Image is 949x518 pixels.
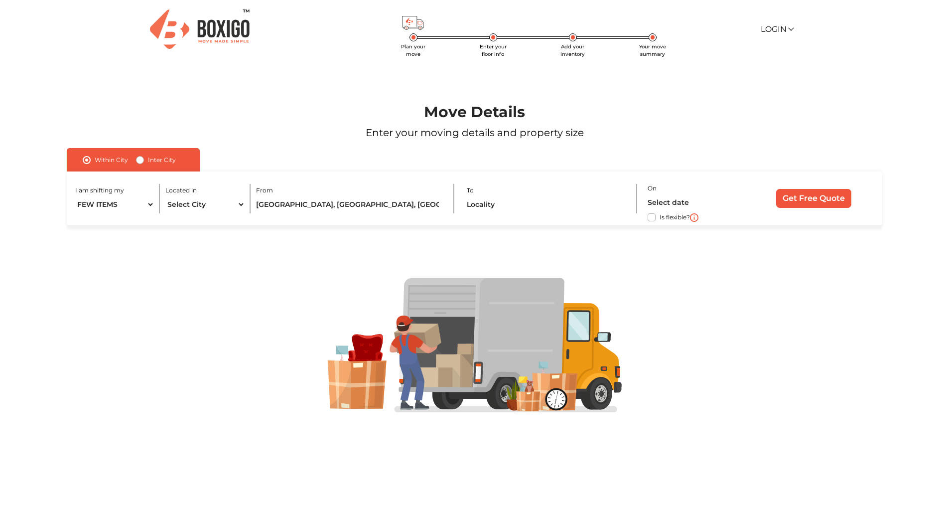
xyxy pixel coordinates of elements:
span: Enter your floor info [480,43,507,57]
span: Plan your move [401,43,425,57]
label: Within City [95,154,128,166]
span: Your move summary [639,43,666,57]
a: Login [761,24,793,34]
span: Add your inventory [560,43,585,57]
img: Boxigo [150,9,250,49]
label: Is flexible? [660,211,690,222]
input: Select date [648,194,742,211]
label: On [648,184,657,193]
label: To [467,186,474,195]
p: Enter your moving details and property size [38,125,911,140]
label: Located in [165,186,197,195]
input: Locality [467,196,627,213]
input: Locality [256,196,443,213]
h1: Move Details [38,103,911,121]
img: i [690,213,698,222]
label: I am shifting my [75,186,124,195]
label: From [256,186,273,195]
input: Get Free Quote [776,189,851,208]
label: Inter City [148,154,176,166]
